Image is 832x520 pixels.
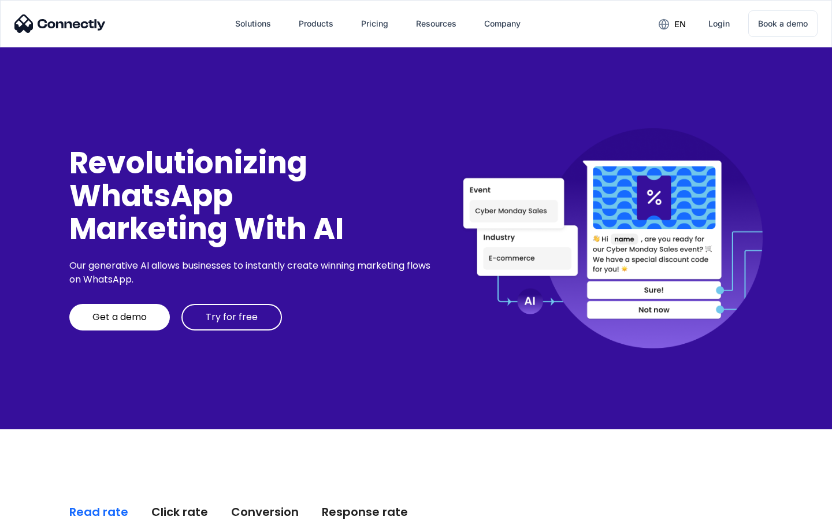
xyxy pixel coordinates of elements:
a: Book a demo [748,10,818,37]
div: Products [299,16,333,32]
div: Conversion [231,504,299,520]
div: Read rate [69,504,128,520]
a: Get a demo [69,304,170,330]
img: Connectly Logo [14,14,106,33]
div: Response rate [322,504,408,520]
div: Login [708,16,730,32]
div: Click rate [151,504,208,520]
div: Solutions [235,16,271,32]
div: Pricing [361,16,388,32]
a: Pricing [352,10,398,38]
div: Revolutionizing WhatsApp Marketing With AI [69,146,434,246]
a: Login [699,10,739,38]
a: Try for free [181,304,282,330]
div: Resources [416,16,456,32]
aside: Language selected: English [12,500,69,516]
div: Company [484,16,521,32]
div: Our generative AI allows businesses to instantly create winning marketing flows on WhatsApp. [69,259,434,287]
div: Try for free [206,311,258,323]
div: Get a demo [92,311,147,323]
ul: Language list [23,500,69,516]
div: en [674,16,686,32]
